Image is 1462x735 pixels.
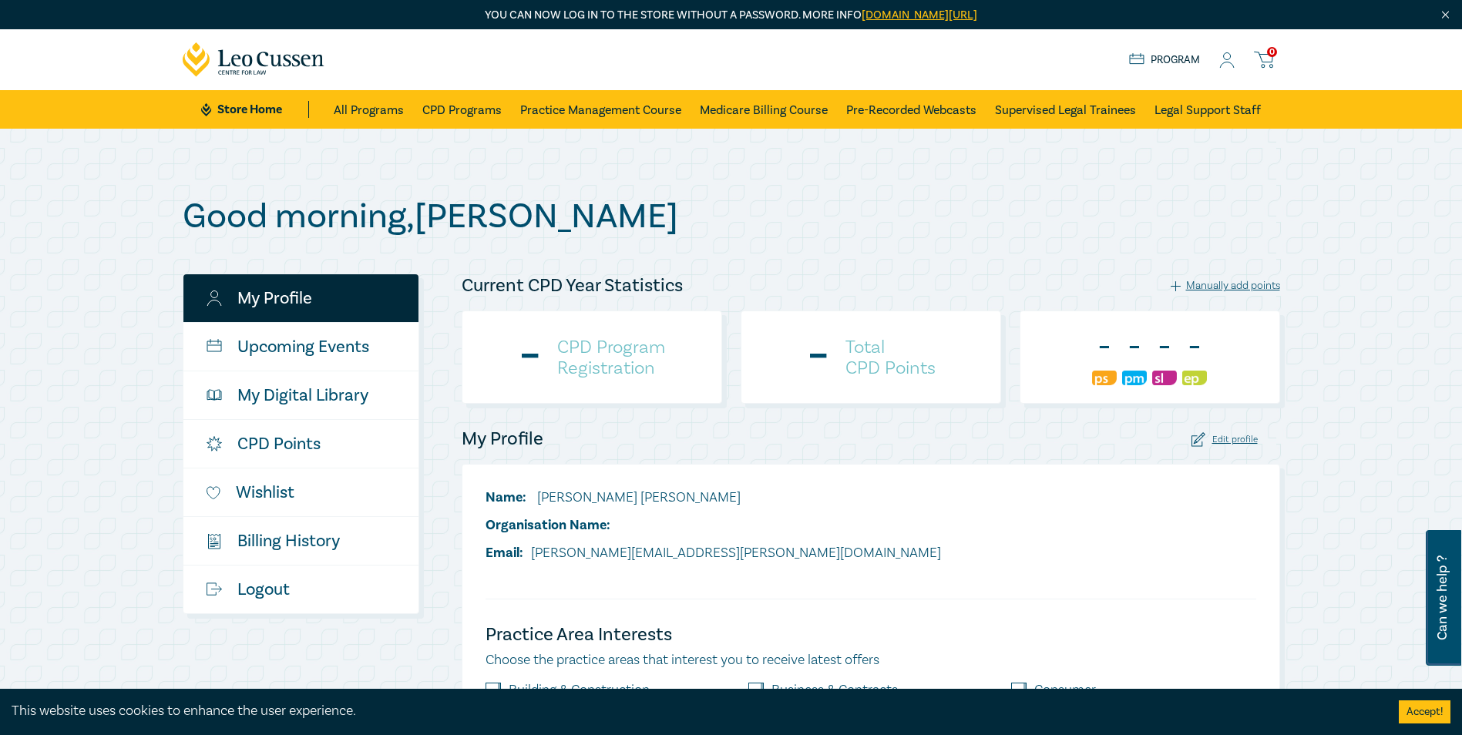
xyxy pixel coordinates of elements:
div: Edit profile [1191,432,1258,447]
a: Store Home [201,101,308,118]
a: My Digital Library [183,371,418,419]
a: Legal Support Staff [1154,90,1261,129]
div: - [806,337,830,378]
div: - [1122,327,1147,367]
span: Can we help ? [1435,539,1450,656]
p: You can now log in to the store without a password. More info [183,7,1280,24]
a: Practice Management Course [520,90,681,129]
a: My Profile [183,274,418,322]
div: This website uses cookies to enhance the user experience. [12,701,1376,721]
div: - [1182,327,1207,367]
label: Business & Contracts [771,683,898,698]
h4: CPD Program Registration [557,337,665,378]
a: Medicare Billing Course [700,90,828,129]
div: - [518,337,542,378]
img: Substantive Law [1152,371,1177,385]
span: Email: [486,544,523,562]
img: Practice Management & Business Skills [1122,371,1147,385]
a: [DOMAIN_NAME][URL] [862,8,977,22]
div: Manually add points [1171,279,1280,293]
img: Professional Skills [1092,371,1117,385]
label: Consumer [1034,683,1096,698]
a: Program [1129,52,1201,69]
a: $Billing History [183,517,418,565]
h4: Total CPD Points [845,337,936,378]
img: Close [1439,8,1452,22]
a: All Programs [334,90,404,129]
h4: My Profile [462,427,543,451]
h4: Practice Area Interests [486,623,1256,647]
label: Building & Construction [509,683,650,698]
a: Supervised Legal Trainees [995,90,1136,129]
span: Name: [486,488,526,506]
p: Choose the practice areas that interest you to receive latest offers [486,650,1256,670]
a: Pre-Recorded Webcasts [846,90,976,129]
span: Organisation Name: [486,516,610,534]
button: Accept cookies [1399,700,1450,723]
tspan: $ [210,536,213,543]
a: Upcoming Events [183,323,418,371]
a: CPD Points [183,420,418,468]
span: 0 [1267,47,1277,57]
h4: Current CPD Year Statistics [462,274,683,298]
div: - [1152,327,1177,367]
h1: Good morning , [PERSON_NAME] [183,196,1280,237]
img: Ethics & Professional Responsibility [1182,371,1207,385]
a: Wishlist [183,468,418,516]
li: [PERSON_NAME][EMAIL_ADDRESS][PERSON_NAME][DOMAIN_NAME] [486,543,941,563]
a: Logout [183,566,418,613]
li: [PERSON_NAME] [PERSON_NAME] [486,488,941,508]
a: CPD Programs [422,90,502,129]
div: - [1092,327,1117,367]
